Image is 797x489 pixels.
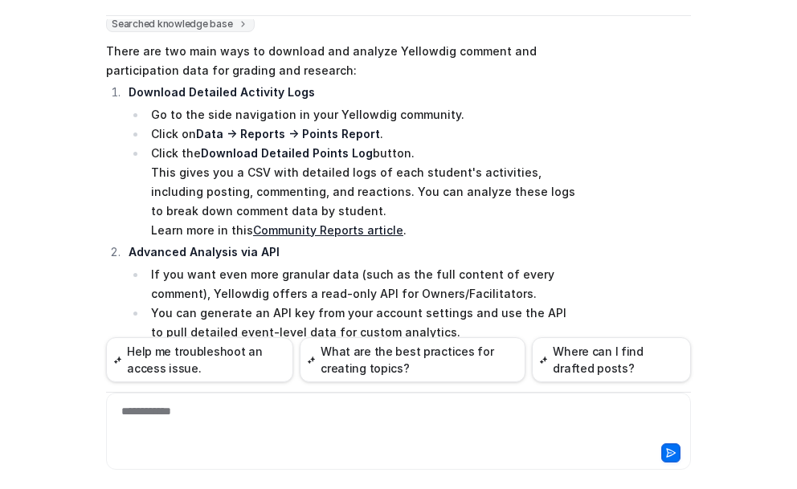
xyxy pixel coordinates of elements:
span: Searched knowledge base [106,16,255,32]
strong: Download Detailed Activity Logs [129,85,315,99]
li: If you want even more granular data (such as the full content of every comment), Yellowdig offers... [146,265,576,304]
p: There are two main ways to download and analyze Yellowdig comment and participation data for grad... [106,42,576,80]
li: Go to the side navigation in your Yellowdig community. [146,105,576,124]
button: What are the best practices for creating topics? [300,337,525,382]
strong: Advanced Analysis via API [129,245,280,259]
li: Click the button. This gives you a CSV with detailed logs of each student's activities, including... [146,144,576,240]
button: Where can I find drafted posts? [532,337,691,382]
strong: Data → Reports → Points Report [196,127,380,141]
a: Community Reports article [253,223,403,237]
li: You can generate an API key from your account settings and use the API to pull detailed event-lev... [146,304,576,361]
button: Help me troubleshoot an access issue. [106,337,293,382]
strong: Download Detailed Points Log [201,146,373,160]
li: Click on . [146,124,576,144]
